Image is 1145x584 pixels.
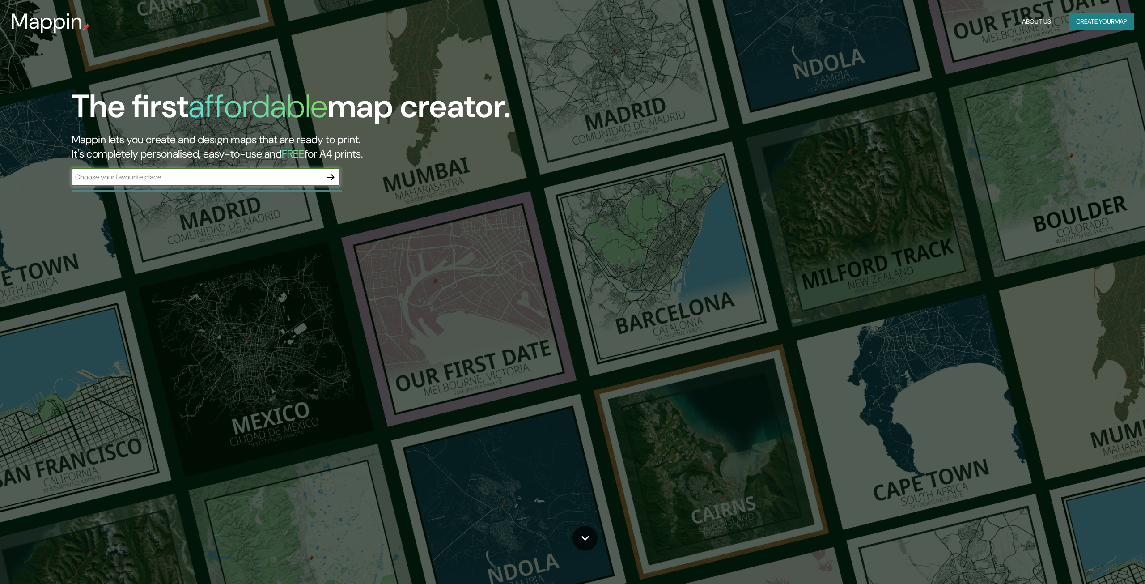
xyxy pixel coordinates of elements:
[1018,13,1055,30] button: About Us
[11,9,83,34] h3: Mappin
[72,88,511,132] h1: The first map creator.
[1069,13,1134,30] button: Create yourmap
[72,132,644,161] h2: Mappin lets you create and design maps that are ready to print. It's completely personalised, eas...
[72,172,322,182] input: Choose your favourite place
[282,147,305,161] h5: FREE
[188,85,327,127] h1: affordable
[83,23,90,30] img: mappin-pin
